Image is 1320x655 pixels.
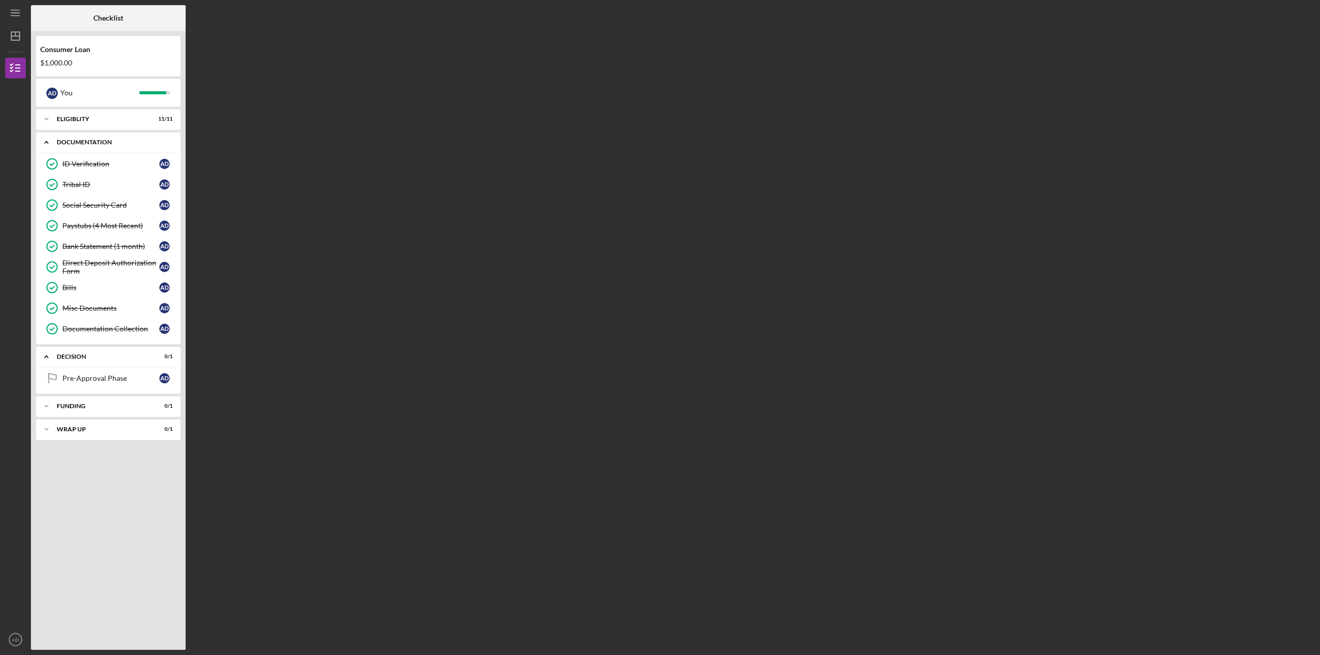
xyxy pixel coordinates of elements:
[40,45,176,54] div: Consumer Loan
[40,59,176,67] div: $1,000.00
[154,116,173,122] div: 11 / 11
[62,283,159,292] div: Bills
[159,200,170,210] div: A D
[62,222,159,230] div: Paystubs (4 Most Recent)
[57,354,147,360] div: Decision
[62,180,159,189] div: Tribal ID
[5,629,26,650] button: AD
[154,354,173,360] div: 0 / 1
[57,426,147,432] div: Wrap up
[154,426,173,432] div: 0 / 1
[62,242,159,250] div: Bank Statement (1 month)
[41,277,175,298] a: BillsAD
[62,201,159,209] div: Social Security Card
[159,373,170,383] div: A D
[159,303,170,313] div: A D
[159,282,170,293] div: A D
[62,160,159,168] div: ID Verification
[57,403,147,409] div: Funding
[41,298,175,318] a: Misc DocumentsAD
[41,215,175,236] a: Paystubs (4 Most Recent)AD
[154,403,173,409] div: 0 / 1
[41,368,175,389] a: Pre-Approval PhaseAD
[62,259,159,275] div: Direct Deposit Authorization Form
[60,84,139,102] div: You
[93,14,123,22] b: Checklist
[41,154,175,174] a: ID VerificationAD
[159,262,170,272] div: A D
[41,318,175,339] a: Documentation CollectionAD
[159,324,170,334] div: A D
[62,374,159,382] div: Pre-Approval Phase
[41,195,175,215] a: Social Security CardAD
[46,88,58,99] div: A D
[62,325,159,333] div: Documentation Collection
[159,241,170,251] div: A D
[159,221,170,231] div: A D
[41,236,175,257] a: Bank Statement (1 month)AD
[57,139,168,145] div: Documentation
[159,159,170,169] div: A D
[57,116,147,122] div: Eligiblity
[159,179,170,190] div: A D
[12,637,19,643] text: AD
[62,304,159,312] div: Misc Documents
[41,257,175,277] a: Direct Deposit Authorization FormAD
[41,174,175,195] a: Tribal IDAD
